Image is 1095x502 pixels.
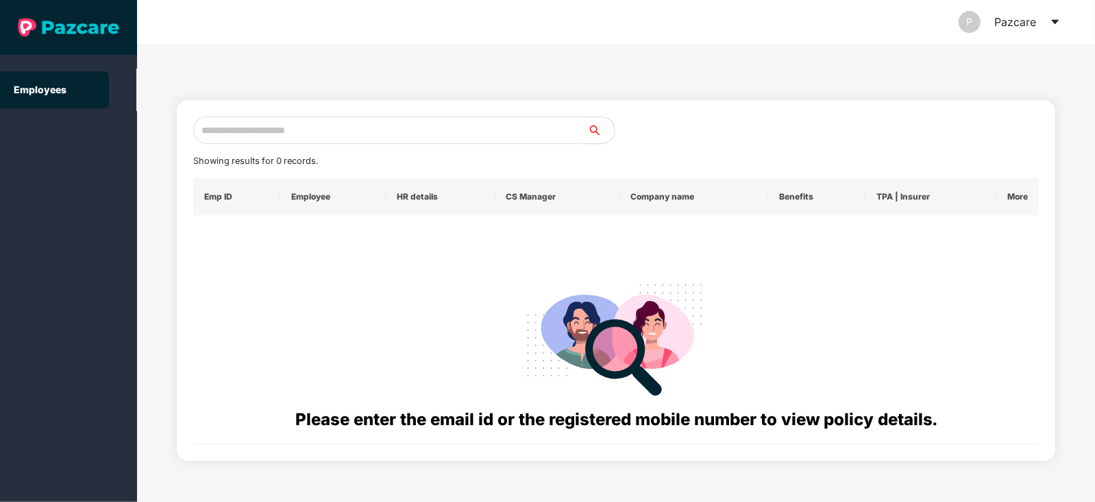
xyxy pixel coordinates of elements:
th: HR details [386,178,495,215]
th: More [996,178,1039,215]
th: CS Manager [495,178,620,215]
span: Please enter the email id or the registered mobile number to view policy details. [295,409,937,429]
th: Emp ID [193,178,280,215]
span: search [587,125,615,136]
img: svg+xml;base64,PHN2ZyB4bWxucz0iaHR0cDovL3d3dy53My5vcmcvMjAwMC9zdmciIHdpZHRoPSIyODgiIGhlaWdodD0iMj... [517,267,715,407]
button: search [587,117,615,144]
span: P [967,11,973,33]
span: caret-down [1050,16,1061,27]
th: Company name [620,178,769,215]
th: Benefits [768,178,865,215]
a: Employees [14,84,66,95]
th: TPA | Insurer [865,178,996,215]
span: Showing results for 0 records. [193,156,318,166]
th: Employee [280,178,386,215]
